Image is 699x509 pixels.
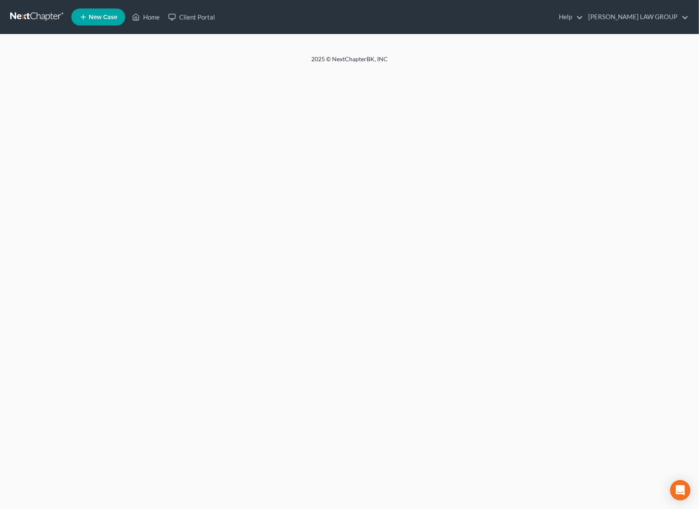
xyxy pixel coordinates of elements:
[555,9,583,25] a: Help
[128,9,164,25] a: Home
[71,9,125,26] new-legal-case-button: New Case
[670,480,691,500] div: Open Intercom Messenger
[584,9,688,25] a: [PERSON_NAME] LAW GROUP
[164,9,219,25] a: Client Portal
[107,55,592,70] div: 2025 © NextChapterBK, INC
